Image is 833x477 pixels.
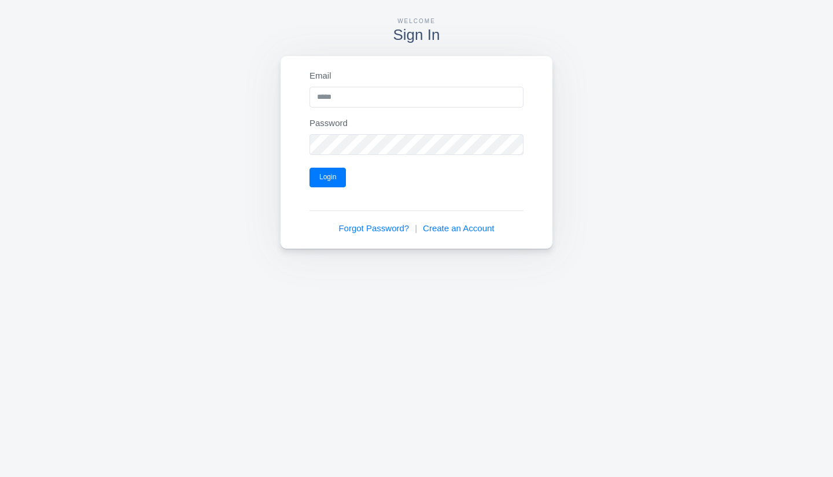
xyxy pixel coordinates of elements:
[415,222,417,235] span: |
[423,222,494,235] a: Create an Account
[338,222,409,235] a: Forgot Password?
[397,18,436,24] span: Welcome
[309,117,348,130] label: Password
[309,168,346,187] button: Login
[281,27,552,42] h3: Sign In
[309,69,331,83] label: Email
